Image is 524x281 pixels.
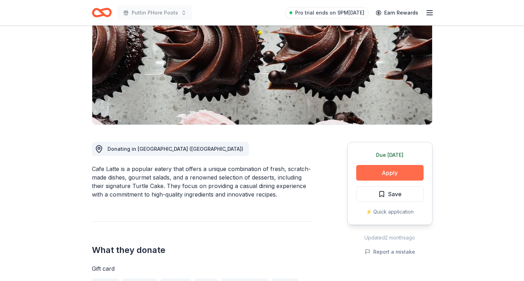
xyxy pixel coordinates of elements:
[347,233,432,242] div: Updated 2 months ago
[295,9,364,17] span: Pro trial ends on 9PM[DATE]
[356,165,424,181] button: Apply
[388,189,402,199] span: Save
[117,6,192,20] button: Puttin PHore Poots
[285,7,369,18] a: Pro trial ends on 9PM[DATE]
[92,244,313,256] h2: What they donate
[92,264,313,273] div: Gift card
[92,165,313,199] div: Cafe Latte is a popular eatery that offers a unique combination of fresh, scratch-made dishes, go...
[107,146,243,152] span: Donating in [GEOGRAPHIC_DATA] ([GEOGRAPHIC_DATA])
[356,186,424,202] button: Save
[365,248,415,256] button: Report a mistake
[371,6,423,19] a: Earn Rewards
[356,208,424,216] div: ⚡️ Quick application
[92,4,112,21] a: Home
[132,9,178,17] span: Puttin PHore Poots
[356,151,424,159] div: Due [DATE]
